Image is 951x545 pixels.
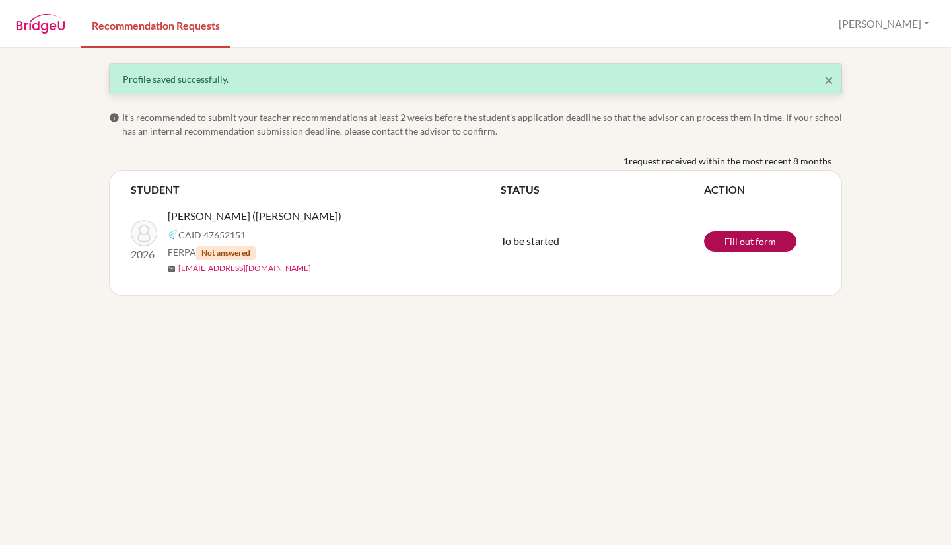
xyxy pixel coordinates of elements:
[824,72,833,88] button: Close
[131,220,157,246] img: Arnold, Maximillian (Max)
[704,182,820,198] th: ACTION
[168,245,256,260] span: FERPA
[168,208,341,224] span: [PERSON_NAME] ([PERSON_NAME])
[824,70,833,89] span: ×
[16,14,65,34] img: BridgeU logo
[81,2,230,48] a: Recommendation Requests
[623,154,629,168] b: 1
[833,11,935,36] button: [PERSON_NAME]
[131,182,501,198] th: STUDENT
[178,262,311,274] a: [EMAIL_ADDRESS][DOMAIN_NAME]
[168,265,176,273] span: mail
[178,228,246,242] span: CAID 47652151
[704,231,796,252] a: Fill out form
[168,229,178,240] img: Common App logo
[123,72,828,86] div: Profile saved successfully.
[501,235,559,247] span: To be started
[109,112,120,123] span: info
[131,246,157,262] p: 2026
[629,154,831,168] span: request received within the most recent 8 months
[501,182,704,198] th: STATUS
[196,246,256,260] span: Not answered
[122,110,842,138] span: It’s recommended to submit your teacher recommendations at least 2 weeks before the student’s app...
